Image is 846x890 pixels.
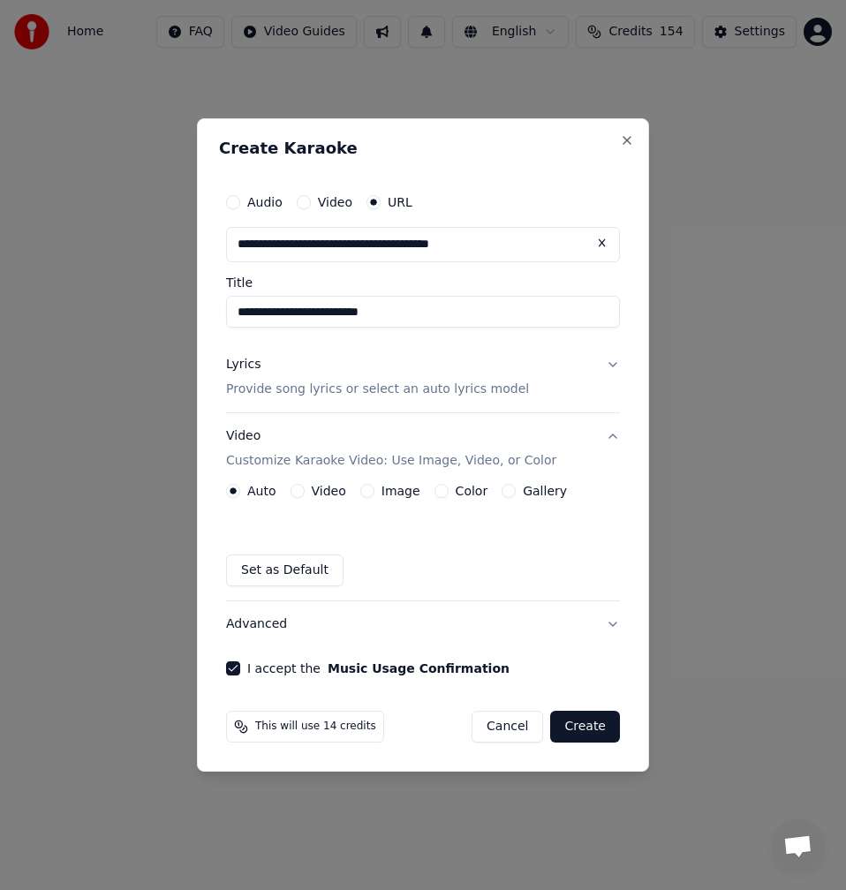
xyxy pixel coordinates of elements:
label: Audio [247,196,283,208]
button: Cancel [472,711,543,743]
label: Video [318,196,352,208]
button: Advanced [226,601,620,647]
span: This will use 14 credits [255,720,376,734]
button: Create [550,711,620,743]
button: Set as Default [226,554,344,586]
label: Title [226,276,620,289]
div: Video [226,427,556,470]
div: VideoCustomize Karaoke Video: Use Image, Video, or Color [226,484,620,600]
p: Provide song lyrics or select an auto lyrics model [226,381,529,398]
label: Gallery [523,485,567,497]
label: Image [381,485,420,497]
h2: Create Karaoke [219,140,627,156]
label: Auto [247,485,276,497]
label: Color [456,485,488,497]
button: LyricsProvide song lyrics or select an auto lyrics model [226,342,620,412]
p: Customize Karaoke Video: Use Image, Video, or Color [226,452,556,470]
label: URL [388,196,412,208]
button: VideoCustomize Karaoke Video: Use Image, Video, or Color [226,413,620,484]
div: Lyrics [226,356,261,373]
label: Video [312,485,346,497]
label: I accept the [247,662,510,675]
button: I accept the [328,662,510,675]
